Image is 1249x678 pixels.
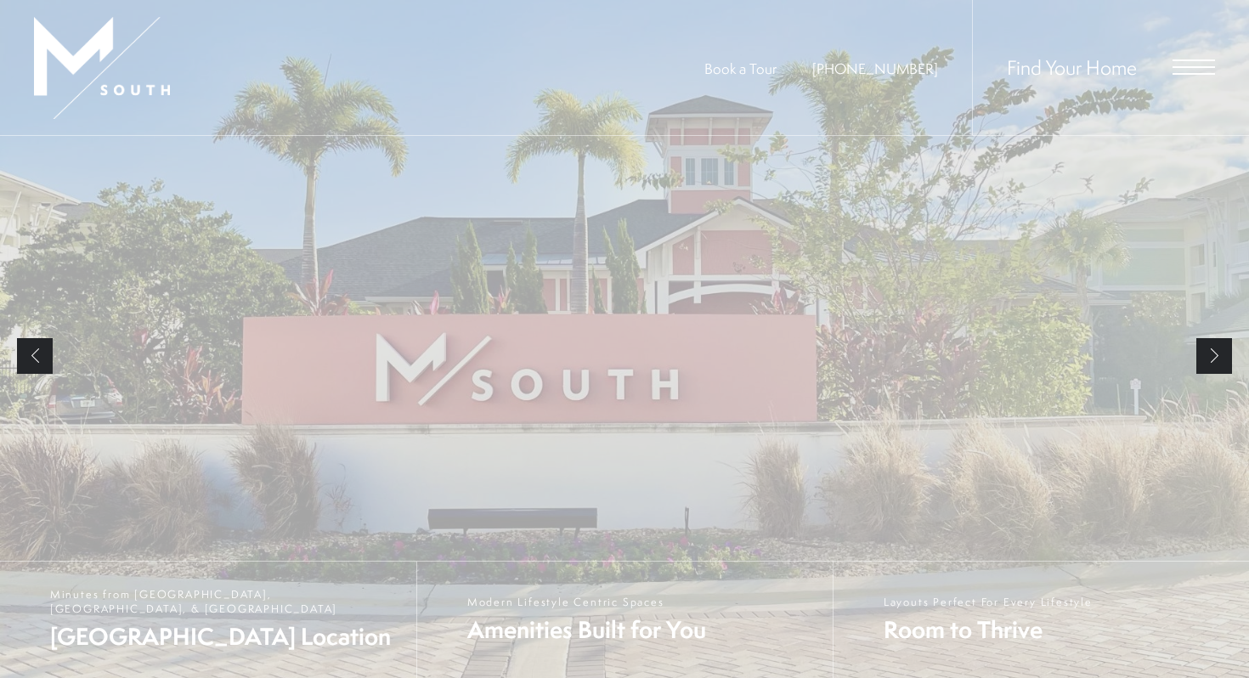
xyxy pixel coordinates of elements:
span: Amenities Built for You [467,613,706,646]
a: Call Us at 813-570-8014 [812,59,938,78]
a: Modern Lifestyle Centric Spaces [416,562,833,678]
a: Find Your Home [1007,54,1137,81]
a: Book a Tour [704,59,777,78]
button: Open Menu [1173,59,1215,75]
a: Previous [17,338,53,374]
span: [GEOGRAPHIC_DATA] Location [50,620,399,653]
img: MSouth [34,17,170,119]
span: [PHONE_NUMBER] [812,59,938,78]
span: Minutes from [GEOGRAPHIC_DATA], [GEOGRAPHIC_DATA], & [GEOGRAPHIC_DATA] [50,587,399,616]
span: Layouts Perfect For Every Lifestyle [884,595,1093,609]
a: Layouts Perfect For Every Lifestyle [833,562,1249,678]
span: Room to Thrive [884,613,1093,646]
span: Modern Lifestyle Centric Spaces [467,595,706,609]
a: Next [1196,338,1232,374]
